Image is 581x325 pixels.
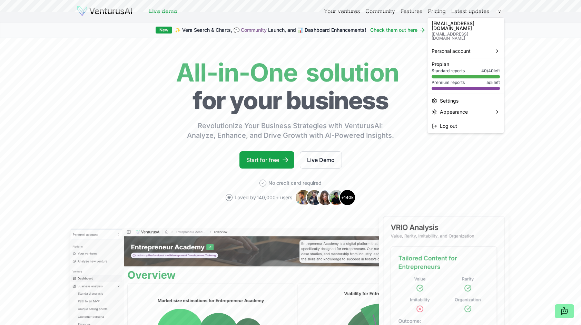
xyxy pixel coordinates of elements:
span: 40 / 40 left [481,68,500,74]
img: Avatar 1 [295,189,312,206]
span: ✨ Vera Search & Charts, 💬 Launch, and 📊 Dashboard Enhancements! [175,27,366,34]
a: Start for free [239,151,294,169]
img: Avatar 3 [317,189,334,206]
p: [EMAIL_ADDRESS][DOMAIN_NAME] [432,32,500,40]
div: New [156,27,172,34]
span: 5 / 5 left [486,80,500,85]
a: Community [241,27,267,33]
img: Avatar 2 [306,189,323,206]
a: Live Demo [300,151,342,169]
span: Appearance [440,108,468,115]
span: Premium reports [432,80,465,85]
span: Personal account [432,48,471,55]
p: [EMAIL_ADDRESS][DOMAIN_NAME] [432,21,500,31]
img: Avatar 4 [328,189,345,206]
a: Check them out here [370,27,426,34]
span: Standard reports [432,68,465,74]
span: Log out [440,123,457,130]
a: Settings [429,95,503,106]
p: Pro plan [432,62,500,67]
